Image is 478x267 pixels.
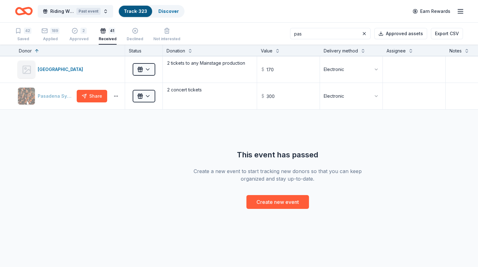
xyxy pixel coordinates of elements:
div: Assignee [387,47,406,55]
button: Declined [127,25,143,45]
button: 189Applied [41,25,59,45]
div: Value [261,47,272,55]
button: Not interested [153,25,180,45]
div: Delivery method [324,47,358,55]
input: Search received [290,28,371,39]
button: Riding With The Stars GalaPast event [38,5,113,18]
a: Discover [158,8,179,14]
button: 2Approved [69,25,89,45]
div: This event has passed [187,150,368,160]
a: Home [15,4,33,19]
button: Approved assets [374,28,427,39]
button: Track· 323Discover [118,5,184,18]
a: Earn Rewards [409,6,454,17]
div: Create a new event to start tracking new donors so that you can keep organized and stay up-to-date. [187,167,368,183]
div: Status [125,45,163,56]
button: 42Saved [15,25,31,45]
textarea: 2 concert tickets [163,84,256,109]
button: 41Received [99,25,117,45]
div: Received [99,36,117,41]
div: Approved [69,36,89,41]
div: Declined [127,36,143,41]
div: 189 [50,28,59,34]
button: Export CSV [431,28,463,39]
div: 41 [109,28,115,34]
a: Track· 323 [124,8,147,14]
button: [GEOGRAPHIC_DATA] [18,61,120,78]
div: Saved [15,36,31,41]
div: 42 [24,28,31,34]
div: Not interested [153,36,180,41]
div: [GEOGRAPHIC_DATA] [38,66,85,73]
div: 2 [80,28,87,34]
textarea: 2 tickets to any Mainstage production [163,57,256,82]
div: Past event [76,8,101,15]
div: Applied [41,36,59,41]
button: Create new event [246,195,309,209]
div: Donor [19,47,32,55]
span: Riding With The Stars Gala [50,8,74,15]
div: Notes [449,47,462,55]
button: Share [77,90,107,102]
div: Donation [167,47,185,55]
